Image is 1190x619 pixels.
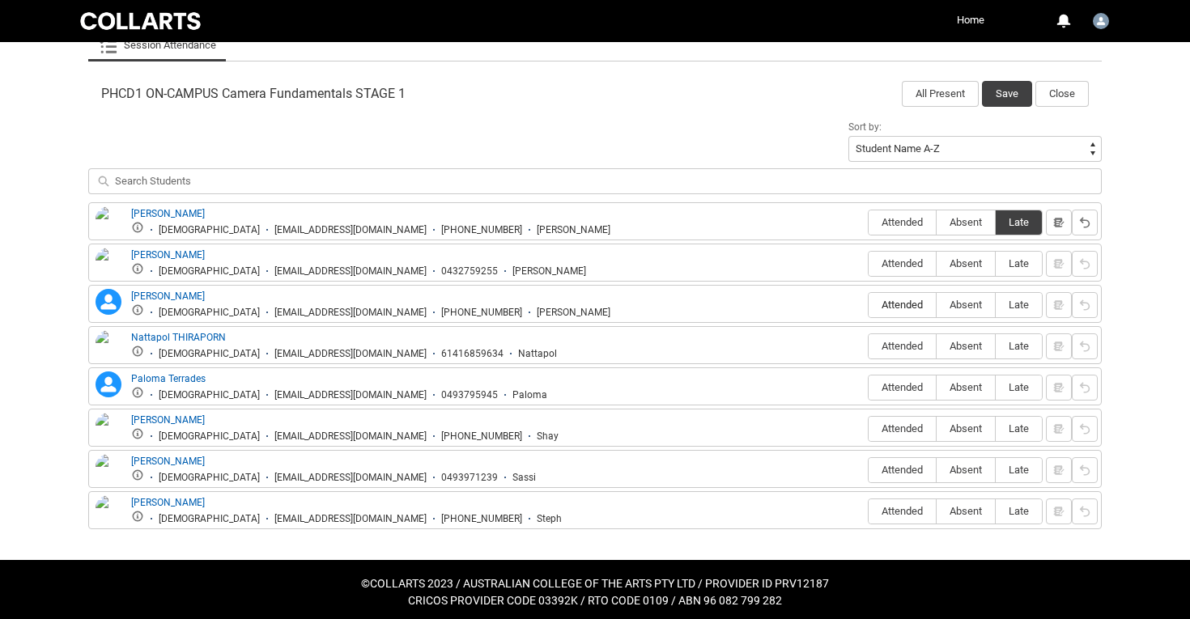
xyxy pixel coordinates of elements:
span: Attended [869,257,936,269]
lightning-icon: Paloma Terrades [96,371,121,397]
span: Attended [869,505,936,517]
span: Attended [869,299,936,311]
span: Absent [937,464,995,476]
lightning-icon: Ethan Baulch [96,289,121,315]
span: Absent [937,216,995,228]
a: [PERSON_NAME] [131,208,205,219]
span: Late [996,422,1042,435]
button: Reset [1072,251,1098,277]
a: [PERSON_NAME] [131,290,205,302]
a: [PERSON_NAME] [131,414,205,426]
img: Christina.Simons [1093,13,1109,29]
span: Absent [937,422,995,435]
img: Edith Kenny-Smith [96,206,121,253]
div: Nattapol [518,348,557,360]
div: [EMAIL_ADDRESS][DOMAIN_NAME] [274,224,427,236]
button: Reset [1072,292,1098,318]
button: Reset [1072,457,1098,483]
span: Late [996,464,1042,476]
span: Sort by: [848,121,882,133]
button: Reset [1072,210,1098,235]
div: [DEMOGRAPHIC_DATA] [159,513,260,525]
span: Late [996,216,1042,228]
span: Attended [869,381,936,393]
div: Sassi [512,472,536,484]
button: Notes [1046,210,1072,235]
a: Session Attendance [98,29,216,61]
div: [PHONE_NUMBER] [441,224,522,236]
div: [PHONE_NUMBER] [441,430,522,443]
div: 0493971239 [441,472,498,484]
img: Safira Phillips [96,454,121,490]
div: [EMAIL_ADDRESS][DOMAIN_NAME] [274,513,427,525]
button: Save [982,81,1032,107]
div: [PERSON_NAME] [537,224,610,236]
img: Stephanie Lawrance [96,495,121,531]
a: [PERSON_NAME] [131,456,205,467]
a: [PERSON_NAME] [131,497,205,508]
input: Search Students [88,168,1102,194]
button: Reset [1072,498,1098,524]
span: Late [996,505,1042,517]
div: [DEMOGRAPHIC_DATA] [159,389,260,401]
span: Attended [869,464,936,476]
span: Absent [937,340,995,352]
div: [EMAIL_ADDRESS][DOMAIN_NAME] [274,348,427,360]
span: Late [996,381,1042,393]
span: Absent [937,257,995,269]
span: PHCD1 ON-CAMPUS Camera Fundamentals STAGE 1 [101,86,406,102]
a: Nattapol THIRAPORN [131,332,226,343]
span: Attended [869,340,936,352]
a: [PERSON_NAME] [131,249,205,261]
div: [EMAIL_ADDRESS][DOMAIN_NAME] [274,265,427,278]
button: User Profile Christina.Simons [1089,6,1113,32]
button: Reset [1072,416,1098,442]
div: [DEMOGRAPHIC_DATA] [159,224,260,236]
a: Paloma Terrades [131,373,206,384]
span: Late [996,299,1042,311]
span: Late [996,257,1042,269]
div: Steph [537,513,562,525]
div: [EMAIL_ADDRESS][DOMAIN_NAME] [274,430,427,443]
span: Attended [869,216,936,228]
span: Absent [937,381,995,393]
div: [DEMOGRAPHIC_DATA] [159,472,260,484]
span: Attended [869,422,936,435]
div: [DEMOGRAPHIC_DATA] [159,307,260,319]
div: [PERSON_NAME] [512,265,586,278]
div: [EMAIL_ADDRESS][DOMAIN_NAME] [274,389,427,401]
div: [DEMOGRAPHIC_DATA] [159,348,260,360]
div: [EMAIL_ADDRESS][DOMAIN_NAME] [274,307,427,319]
div: 0493795945 [441,389,498,401]
div: Paloma [512,389,547,401]
button: Reset [1072,333,1098,359]
img: Pareshey Jamal [96,413,121,448]
div: [DEMOGRAPHIC_DATA] [159,430,260,443]
span: Late [996,340,1042,352]
img: Nattapol THIRAPORN [96,330,121,366]
div: 0432759255 [441,265,498,278]
div: [PERSON_NAME] [537,307,610,319]
div: [DEMOGRAPHIC_DATA] [159,265,260,278]
button: Reset [1072,375,1098,401]
span: Absent [937,299,995,311]
button: Close [1035,81,1089,107]
div: [PHONE_NUMBER] [441,513,522,525]
img: Ella Conroy [96,248,121,283]
div: Shay [537,430,559,443]
div: 61416859634 [441,348,504,360]
div: [PHONE_NUMBER] [441,307,522,319]
div: [EMAIL_ADDRESS][DOMAIN_NAME] [274,472,427,484]
button: All Present [902,81,979,107]
li: Session Attendance [88,29,226,61]
span: Absent [937,505,995,517]
a: Home [953,8,988,32]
